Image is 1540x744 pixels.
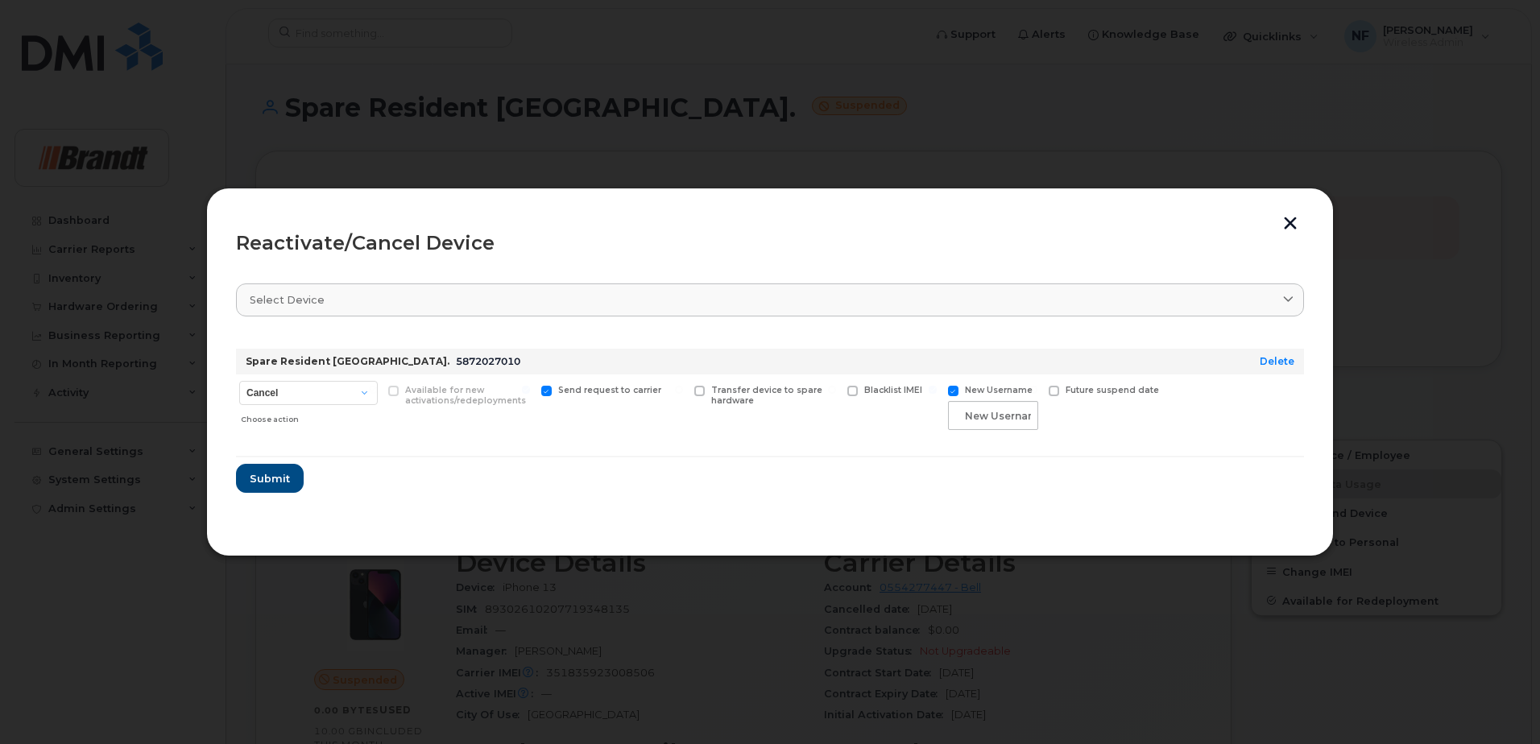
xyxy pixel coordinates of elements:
[522,386,530,394] input: Send request to carrier
[965,385,1033,395] span: New Username
[828,386,836,394] input: Blacklist IMEI
[246,355,449,367] strong: Spare Resident [GEOGRAPHIC_DATA].
[369,386,377,394] input: Available for new activations/redeployments
[675,386,683,394] input: Transfer device to spare hardware
[456,355,520,367] span: 5872027010
[864,385,922,395] span: Blacklist IMEI
[1066,385,1159,395] span: Future suspend date
[236,464,304,493] button: Submit
[1029,386,1037,394] input: Future suspend date
[1260,355,1294,367] a: Delete
[948,401,1038,430] input: New Username
[711,385,822,406] span: Transfer device to spare hardware
[241,407,378,426] div: Choose action
[250,292,325,308] span: Select device
[558,385,661,395] span: Send request to carrier
[236,283,1304,316] a: Select device
[250,471,290,486] span: Submit
[236,234,1304,253] div: Reactivate/Cancel Device
[405,385,526,406] span: Available for new activations/redeployments
[929,386,937,394] input: New Username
